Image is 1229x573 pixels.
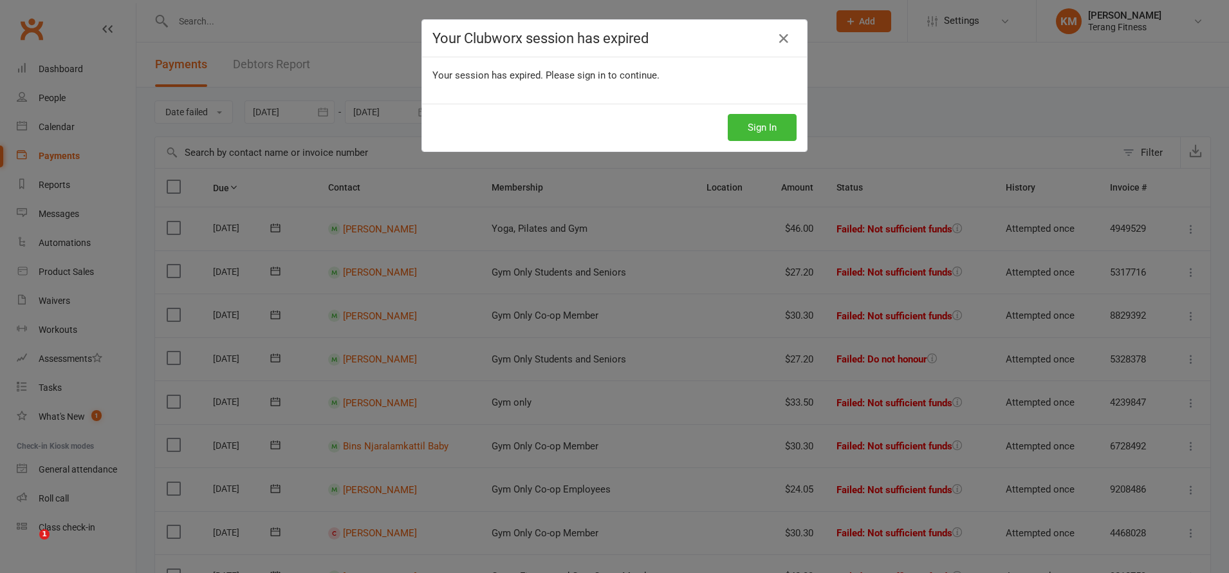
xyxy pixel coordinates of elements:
span: Your session has expired. Please sign in to continue. [432,70,660,81]
span: 1 [39,529,50,540]
a: Close [773,28,794,49]
h4: Your Clubworx session has expired [432,30,797,46]
button: Sign In [728,114,797,141]
iframe: Intercom live chat [13,529,44,560]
